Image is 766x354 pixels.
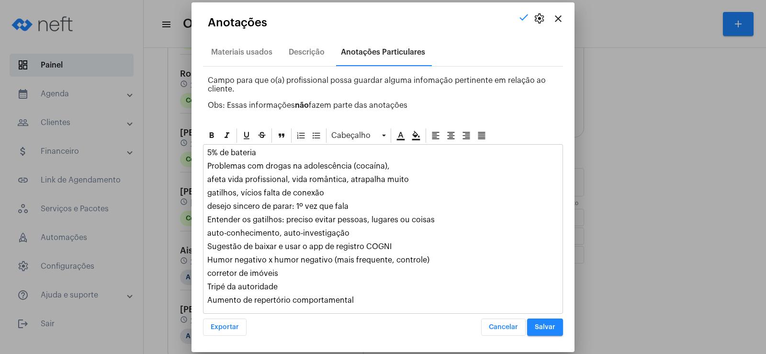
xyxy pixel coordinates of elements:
[295,102,309,109] strong: não
[220,128,234,143] div: Itálico
[211,324,239,331] span: Exportar
[341,48,425,57] div: Anotações Particulares
[207,189,559,197] p: gatilhos, vícios falta de conexão
[211,48,272,57] div: Materiais usados
[535,324,555,331] span: Salvar
[474,128,489,143] div: Alinhar justificado
[289,48,325,57] div: Descrição
[428,128,443,143] div: Alinhar à esquerda
[409,128,423,143] div: Cor de fundo
[207,296,559,305] p: Aumento de repertório comportamental
[207,162,559,171] p: Problemas com drogas na adolescência (cocaína),
[207,175,559,184] p: afeta vida profissional, vida romântica, atrapalha muito
[552,13,564,24] mat-icon: close
[203,319,247,336] button: Exportar
[274,128,289,143] div: Blockquote
[481,319,526,336] button: Cancelar
[527,319,563,336] button: Salvar
[309,128,324,143] div: Bullet List
[394,128,408,143] div: Cor do texto
[459,128,473,143] div: Alinhar à direita
[207,148,559,157] p: 5% de bateria
[329,128,388,143] div: Cabeçalho
[208,101,563,110] p: Obs: Essas informações fazem parte das anotações
[207,256,559,264] p: Humor negativo x humor negativo (mais frequente, controle)
[207,216,559,224] p: Entender os gatilhos: preciso evitar pessoas, lugares ou coisas
[207,269,559,278] p: corretor de imóveis
[518,11,529,23] mat-icon: check
[207,242,559,251] p: Sugestão de baixar e usar o app de registro COGNI
[529,9,549,28] button: settings
[294,128,308,143] div: Ordered List
[208,16,267,29] span: Anotações
[489,324,518,331] span: Cancelar
[444,128,458,143] div: Alinhar ao centro
[207,283,559,291] p: Tripé da autoridade
[204,128,219,143] div: Negrito
[208,77,546,93] span: Campo para que o(a) profissional possa guardar alguma infomação pertinente em relação ao cliente.
[255,128,269,143] div: Strike
[239,128,254,143] div: Sublinhado
[533,13,545,24] span: settings
[207,202,559,211] p: desejo sincero de parar: 1º vez que fala
[207,229,559,238] p: auto-conhecimento, auto-investigação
